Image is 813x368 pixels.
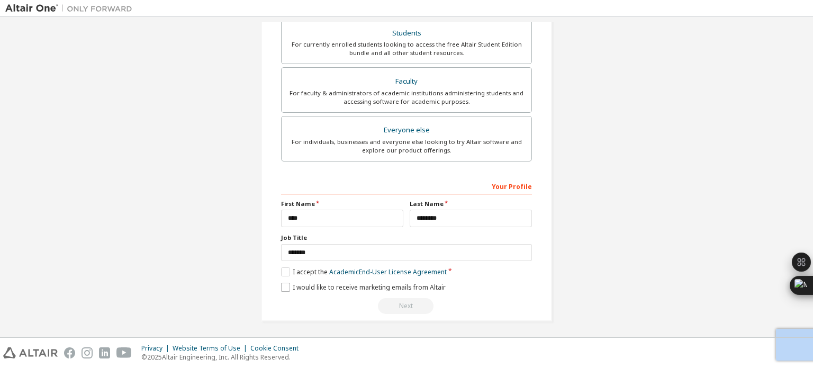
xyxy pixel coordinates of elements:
[288,89,525,106] div: For faculty & administrators of academic institutions administering students and accessing softwa...
[64,347,75,358] img: facebook.svg
[288,40,525,57] div: For currently enrolled students looking to access the free Altair Student Edition bundle and all ...
[329,267,447,276] a: Academic End-User License Agreement
[281,177,532,194] div: Your Profile
[281,200,403,208] label: First Name
[5,3,138,14] img: Altair One
[281,267,447,276] label: I accept the
[82,347,93,358] img: instagram.svg
[99,347,110,358] img: linkedin.svg
[288,74,525,89] div: Faculty
[281,298,532,314] div: You need to provide your academic email
[410,200,532,208] label: Last Name
[141,344,173,353] div: Privacy
[288,26,525,41] div: Students
[3,347,58,358] img: altair_logo.svg
[281,283,446,292] label: I would like to receive marketing emails from Altair
[116,347,132,358] img: youtube.svg
[250,344,305,353] div: Cookie Consent
[288,123,525,138] div: Everyone else
[288,138,525,155] div: For individuals, businesses and everyone else looking to try Altair software and explore our prod...
[173,344,250,353] div: Website Terms of Use
[281,234,532,242] label: Job Title
[141,353,305,362] p: © 2025 Altair Engineering, Inc. All Rights Reserved.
